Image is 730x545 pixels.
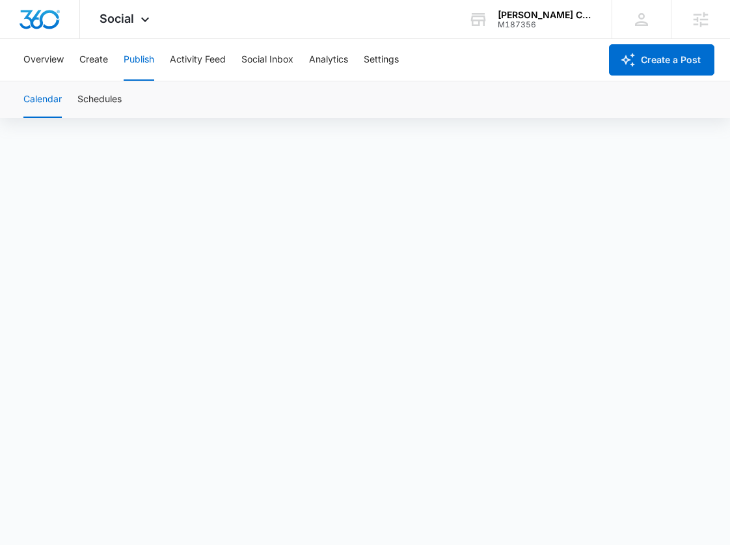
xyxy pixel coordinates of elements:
button: Social Inbox [241,39,293,81]
button: Create [79,39,108,81]
button: Settings [364,39,399,81]
div: account id [498,20,593,29]
button: Schedules [77,81,122,118]
span: Social [100,12,134,25]
button: Calendar [23,81,62,118]
button: Create a Post [609,44,714,76]
button: Publish [124,39,154,81]
button: Activity Feed [170,39,226,81]
button: Overview [23,39,64,81]
button: Analytics [309,39,348,81]
div: account name [498,10,593,20]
